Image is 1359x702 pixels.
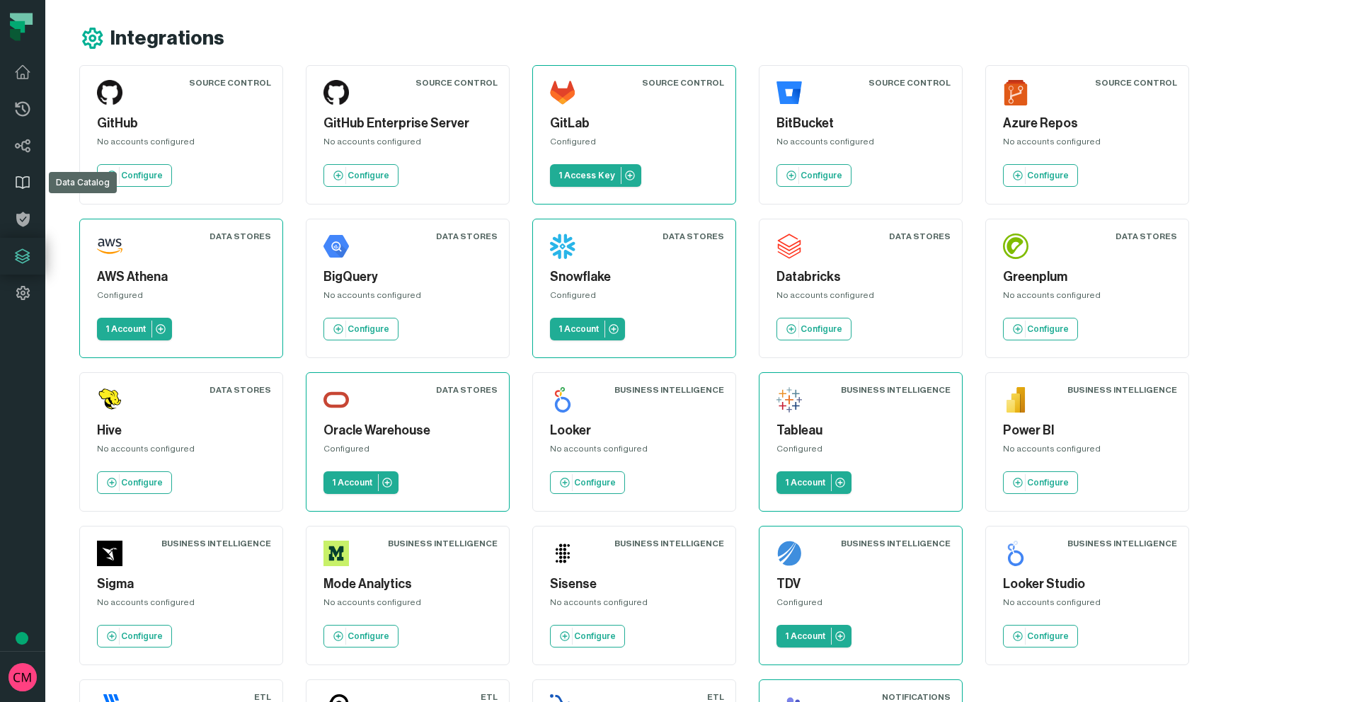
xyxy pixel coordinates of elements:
[574,631,616,642] p: Configure
[348,323,389,335] p: Configure
[189,77,271,88] div: Source Control
[1067,538,1177,549] div: Business Intelligence
[776,234,802,259] img: Databricks
[776,575,945,594] h5: TDV
[776,597,945,614] div: Configured
[550,421,718,440] h5: Looker
[1116,231,1177,242] div: Data Stores
[1003,541,1028,566] img: Looker Studio
[348,631,389,642] p: Configure
[8,663,37,691] img: avatar of Collin Marsden
[776,541,802,566] img: TDV
[97,80,122,105] img: GitHub
[801,323,842,335] p: Configure
[574,477,616,488] p: Configure
[436,231,498,242] div: Data Stores
[550,318,625,340] a: 1 Account
[323,575,492,594] h5: Mode Analytics
[1027,323,1069,335] p: Configure
[550,80,575,105] img: GitLab
[614,538,724,549] div: Business Intelligence
[323,234,349,259] img: BigQuery
[1027,170,1069,181] p: Configure
[97,164,172,187] a: Configure
[210,384,271,396] div: Data Stores
[97,136,265,153] div: No accounts configured
[1027,477,1069,488] p: Configure
[16,632,28,645] div: Tooltip anchor
[868,77,951,88] div: Source Control
[97,234,122,259] img: AWS Athena
[776,114,945,133] h5: BitBucket
[121,477,163,488] p: Configure
[323,471,398,494] a: 1 Account
[323,597,492,614] div: No accounts configured
[550,575,718,594] h5: Sisense
[776,289,945,306] div: No accounts configured
[1067,384,1177,396] div: Business Intelligence
[1003,267,1171,287] h5: Greenplum
[210,231,271,242] div: Data Stores
[97,541,122,566] img: Sigma
[550,234,575,259] img: Snowflake
[161,538,271,549] div: Business Intelligence
[785,631,825,642] p: 1 Account
[1003,114,1171,133] h5: Azure Repos
[1003,471,1078,494] a: Configure
[110,26,224,51] h1: Integrations
[97,575,265,594] h5: Sigma
[776,136,945,153] div: No accounts configured
[614,384,724,396] div: Business Intelligence
[550,625,625,648] a: Configure
[550,267,718,287] h5: Snowflake
[1003,421,1171,440] h5: Power BI
[323,136,492,153] div: No accounts configured
[1003,597,1171,614] div: No accounts configured
[550,597,718,614] div: No accounts configured
[550,136,718,153] div: Configured
[776,164,851,187] a: Configure
[97,421,265,440] h5: Hive
[1003,136,1171,153] div: No accounts configured
[97,289,265,306] div: Configured
[323,421,492,440] h5: Oracle Warehouse
[776,443,945,460] div: Configured
[1003,80,1028,105] img: Azure Repos
[1003,164,1078,187] a: Configure
[388,538,498,549] div: Business Intelligence
[550,114,718,133] h5: GitLab
[663,231,724,242] div: Data Stores
[348,170,389,181] p: Configure
[415,77,498,88] div: Source Control
[97,267,265,287] h5: AWS Athena
[323,541,349,566] img: Mode Analytics
[1003,289,1171,306] div: No accounts configured
[550,443,718,460] div: No accounts configured
[97,471,172,494] a: Configure
[785,477,825,488] p: 1 Account
[97,443,265,460] div: No accounts configured
[105,323,146,335] p: 1 Account
[1003,318,1078,340] a: Configure
[323,289,492,306] div: No accounts configured
[1027,631,1069,642] p: Configure
[97,625,172,648] a: Configure
[558,170,615,181] p: 1 Access Key
[776,625,851,648] a: 1 Account
[1003,234,1028,259] img: Greenplum
[121,170,163,181] p: Configure
[776,80,802,105] img: BitBucket
[550,471,625,494] a: Configure
[323,267,492,287] h5: BigQuery
[97,597,265,614] div: No accounts configured
[323,318,398,340] a: Configure
[97,114,265,133] h5: GitHub
[323,443,492,460] div: Configured
[776,318,851,340] a: Configure
[323,80,349,105] img: GitHub Enterprise Server
[121,631,163,642] p: Configure
[776,421,945,440] h5: Tableau
[550,541,575,566] img: Sisense
[558,323,599,335] p: 1 Account
[323,114,492,133] h5: GitHub Enterprise Server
